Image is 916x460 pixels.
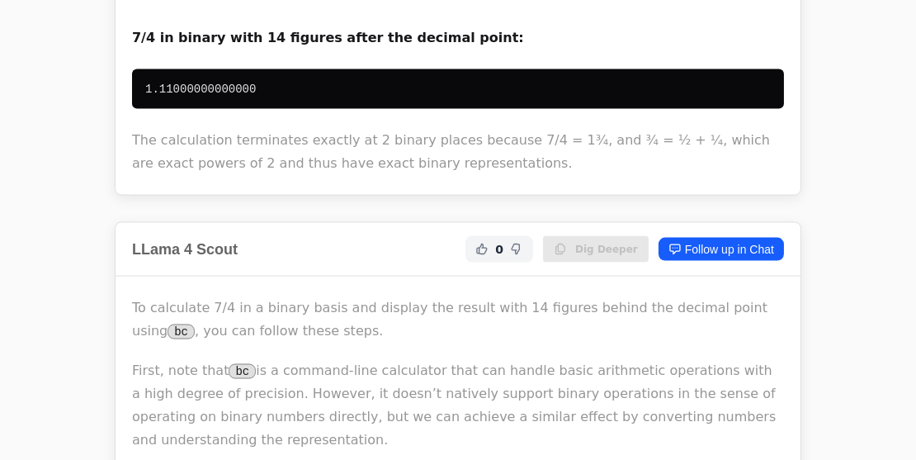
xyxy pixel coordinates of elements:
strong: 7/4 in binary with 14 figures after the decimal point: [132,29,524,45]
button: Helpful [472,239,492,258]
code: bc [168,324,195,339]
p: The calculation terminates exactly at 2 binary places because 7/4 = 1¾, and ¾ = ½ + ¼, which are ... [132,128,784,174]
button: Not Helpful [507,239,526,258]
span: 0 [495,240,503,257]
code: 1.11000000000000 [145,82,256,95]
h2: LLama 4 Scout [132,237,238,260]
p: First, note that is a command-line calculator that can handle basic arithmetic operations with a ... [132,358,784,451]
a: Follow up in Chat [659,237,784,260]
code: bc [229,363,256,378]
p: To calculate 7/4 in a binary basis and display the result with 14 figures behind the decimal poin... [132,296,784,342]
